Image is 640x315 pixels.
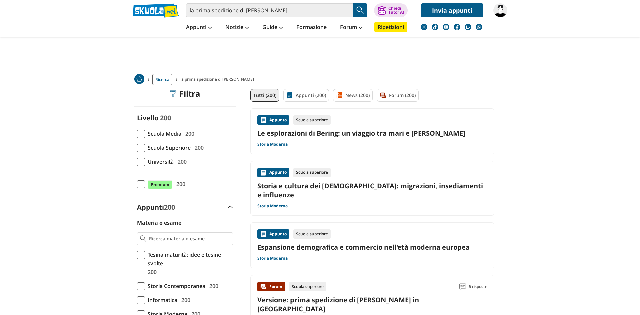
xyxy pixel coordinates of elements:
a: Tutti (200) [250,89,279,102]
a: Versione: prima spedizione di [PERSON_NAME] in [GEOGRAPHIC_DATA] [257,295,419,313]
img: Home [134,74,144,84]
div: Appunto [257,229,289,239]
a: Storia Moderna [257,256,288,261]
span: 200 [174,180,185,188]
a: Appunti [184,22,214,34]
img: Ricerca materia o esame [140,235,146,242]
img: Forum contenuto [260,283,267,290]
a: Le esplorazioni di Bering: un viaggio tra mari e [PERSON_NAME] [257,129,487,138]
a: Invia appunti [421,3,483,17]
a: Espansione demografica e commercio nell'età moderna europea [257,243,487,252]
img: News filtro contenuto [336,92,343,99]
img: Cerca appunti, riassunti o versioni [355,5,365,15]
span: Tesina maturità: idee e tesine svolte [145,250,233,268]
img: youtube [443,24,449,30]
span: 200 [160,113,171,122]
div: Appunto [257,168,289,177]
a: Storia e cultura dei [DEMOGRAPHIC_DATA]: migrazioni, insediamenti e influenze [257,181,487,199]
img: Appunti filtro contenuto [286,92,293,99]
span: 200 [183,129,194,138]
a: Appunti (200) [283,89,329,102]
img: twitch [465,24,471,30]
img: tiktok [432,24,438,30]
div: Scuola superiore [289,282,326,291]
button: Search Button [353,3,367,17]
img: Forum filtro contenuto [380,92,386,99]
a: News (200) [333,89,373,102]
label: Livello [137,113,158,122]
button: ChiediTutor AI [374,3,408,17]
span: 200 [207,282,218,290]
img: Commenti lettura [459,283,466,290]
img: facebook [454,24,460,30]
a: Ricerca [152,74,172,85]
span: Scuola Media [145,129,181,138]
a: Storia Moderna [257,142,288,147]
div: Filtra [170,89,200,98]
a: Forum [338,22,364,34]
div: Scuola superiore [293,115,331,125]
div: Scuola superiore [293,229,331,239]
img: sofiafrau29 [493,3,507,17]
a: Ripetizioni [374,22,407,32]
div: Scuola superiore [293,168,331,177]
a: Formazione [295,22,328,34]
img: WhatsApp [476,24,482,30]
span: Premium [148,180,172,189]
img: Filtra filtri mobile [170,90,177,97]
span: 6 risposte [469,282,487,291]
input: Cerca appunti, riassunti o versioni [186,3,353,17]
a: Notizie [224,22,251,34]
label: Appunti [137,203,175,212]
span: Università [145,157,174,166]
a: Storia Moderna [257,203,288,209]
input: Ricerca materia o esame [149,235,230,242]
div: Chiedi Tutor AI [388,6,404,14]
img: Appunti contenuto [260,117,267,123]
label: Materia o esame [137,219,181,226]
img: Appunti contenuto [260,231,267,237]
span: 200 [145,268,157,276]
span: Scuola Superiore [145,143,191,152]
img: Apri e chiudi sezione [228,206,233,208]
span: Storia Contemporanea [145,282,205,290]
div: Forum [257,282,285,291]
div: Appunto [257,115,289,125]
span: 200 [179,296,190,304]
img: Appunti contenuto [260,169,267,176]
img: instagram [421,24,427,30]
a: Guide [261,22,285,34]
a: Forum (200) [377,89,419,102]
span: 200 [192,143,204,152]
span: Informatica [145,296,177,304]
span: la prima spedizione di [PERSON_NAME] [180,74,257,85]
a: Home [134,74,144,85]
span: 200 [164,203,175,212]
span: 200 [175,157,187,166]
